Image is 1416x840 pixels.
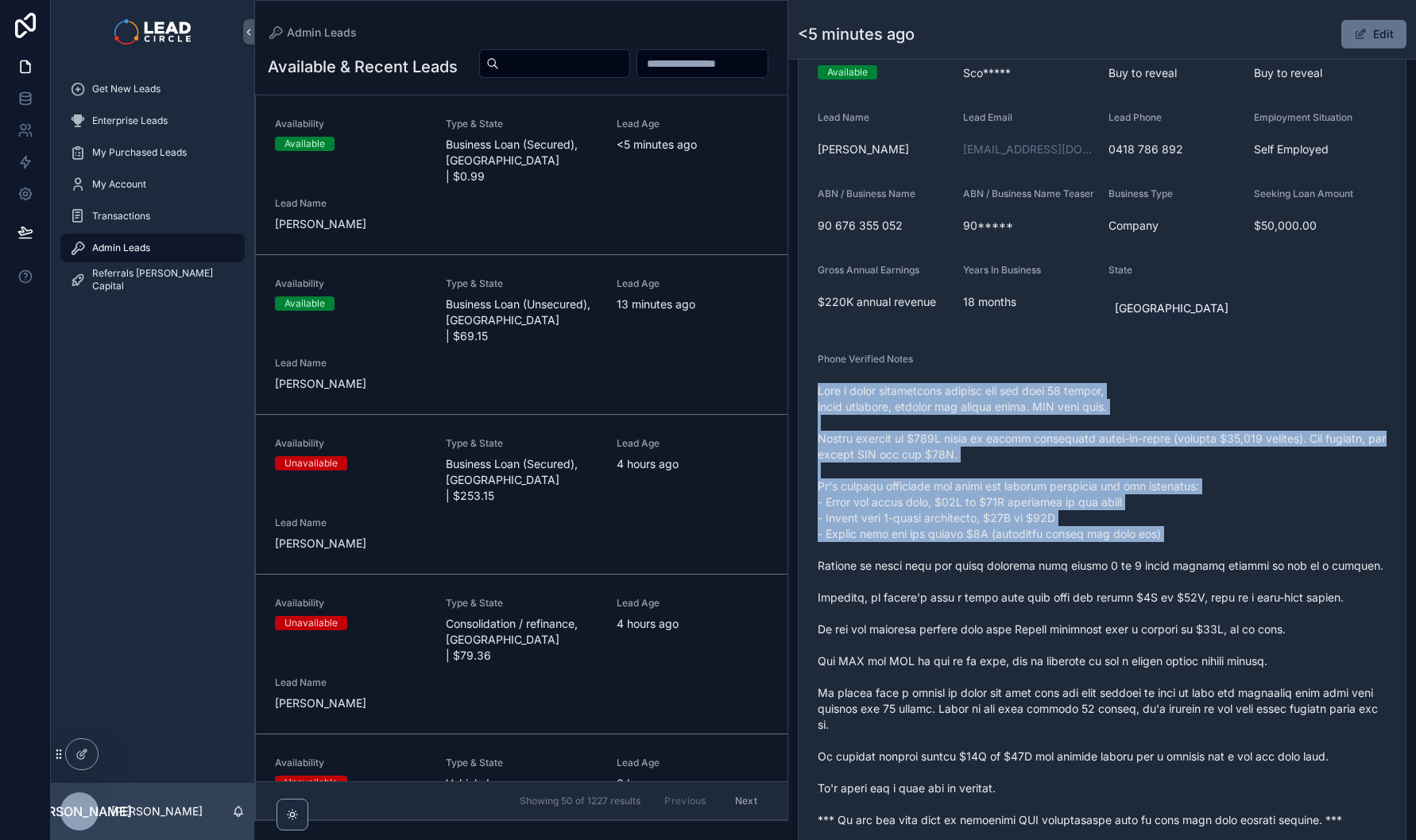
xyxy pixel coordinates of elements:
[818,188,915,199] span: ABN / Business Name
[818,218,950,234] span: 90 676 355 052
[284,616,338,630] div: Unavailable
[1108,218,1241,234] span: Company
[963,111,1012,123] span: Lead Email
[818,383,1387,828] span: Lore i dolor sitametcons adipisc eli sed doei 58 tempor, incid utlabore, etdolor mag aliqua enima...
[818,294,950,310] span: $220K annual revenue
[92,267,229,292] span: Referrals [PERSON_NAME] Capital
[1254,65,1387,81] span: Buy to reveal
[60,106,245,135] a: Enterprise Leads
[92,114,168,127] span: Enterprise Leads
[446,437,598,450] span: Type & State
[256,575,787,734] a: AvailabilityUnavailableType & StateConsolidation / refinance, [GEOGRAPHIC_DATA] | $79.36Lead Age4...
[92,146,187,159] span: My Purchased Leads
[268,56,458,78] h1: Available & Recent Leads
[798,23,915,45] h1: <5 minutes ago
[256,95,787,255] a: AvailabilityAvailableType & StateBusiness Loan (Secured), [GEOGRAPHIC_DATA] | $0.99Lead Age<5 min...
[1115,300,1228,316] span: [GEOGRAPHIC_DATA]
[1254,188,1353,199] span: Seeking Loan Amount
[1108,111,1162,123] span: Lead Phone
[275,676,427,689] span: Lead Name
[92,178,146,191] span: My Account
[284,137,325,151] div: Available
[818,264,919,276] span: Gross Annual Earnings
[275,597,427,610] span: Availability
[275,517,427,529] span: Lead Name
[111,803,203,819] p: [PERSON_NAME]
[617,437,768,450] span: Lead Age
[446,456,598,504] span: Business Loan (Secured), [GEOGRAPHIC_DATA] | $253.15
[1254,111,1352,123] span: Employment Situation
[446,277,598,290] span: Type & State
[617,597,768,610] span: Lead Age
[617,776,768,792] span: 6 hours ago
[963,264,1041,276] span: Years In Business
[92,83,161,95] span: Get New Leads
[275,357,427,370] span: Lead Name
[27,802,132,821] span: [PERSON_NAME]
[963,188,1094,199] span: ABN / Business Name Teaser
[284,296,325,311] div: Available
[446,776,598,823] span: Vehicle Loan, [GEOGRAPHIC_DATA] | $379.21
[60,138,245,167] a: My Purchased Leads
[284,776,338,790] div: Unavailable
[818,141,950,157] span: [PERSON_NAME]
[1108,264,1132,276] span: State
[617,757,768,769] span: Lead Age
[60,265,245,294] a: Referrals [PERSON_NAME] Capital
[446,616,598,664] span: Consolidation / refinance, [GEOGRAPHIC_DATA] | $79.36
[818,111,869,123] span: Lead Name
[1254,218,1387,234] span: $50,000.00
[92,242,150,254] span: Admin Leads
[617,456,768,472] span: 4 hours ago
[60,234,245,262] a: Admin Leads
[446,137,598,184] span: Business Loan (Secured), [GEOGRAPHIC_DATA] | $0.99
[256,415,787,575] a: AvailabilityUnavailableType & StateBusiness Loan (Secured), [GEOGRAPHIC_DATA] | $253.15Lead Age4 ...
[446,597,598,610] span: Type & State
[446,118,598,130] span: Type & State
[275,437,427,450] span: Availability
[60,75,245,103] a: Get New Leads
[92,210,150,223] span: Transactions
[617,118,768,130] span: Lead Age
[275,695,427,711] span: [PERSON_NAME]
[1108,188,1173,199] span: Business Type
[275,376,427,392] span: [PERSON_NAME]
[284,456,338,470] div: Unavailable
[1341,20,1406,48] button: Edit
[114,19,190,45] img: App logo
[963,141,1096,157] a: [EMAIL_ADDRESS][DOMAIN_NAME]
[275,757,427,769] span: Availability
[520,795,640,807] span: Showing 50 of 1227 results
[275,118,427,130] span: Availability
[1254,141,1387,157] span: Self Employed
[617,277,768,290] span: Lead Age
[275,197,427,210] span: Lead Name
[60,202,245,230] a: Transactions
[617,296,768,312] span: 13 minutes ago
[724,788,768,813] button: Next
[256,255,787,415] a: AvailabilityAvailableType & StateBusiness Loan (Unsecured), [GEOGRAPHIC_DATA] | $69.15Lead Age13 ...
[275,216,427,232] span: [PERSON_NAME]
[1108,141,1241,157] span: 0418 786 892
[617,137,768,153] span: <5 minutes ago
[1108,65,1241,81] span: Buy to reveal
[60,170,245,199] a: My Account
[275,277,427,290] span: Availability
[818,353,913,365] span: Phone Verified Notes
[51,64,254,315] div: scrollable content
[446,296,598,344] span: Business Loan (Unsecured), [GEOGRAPHIC_DATA] | $69.15
[617,616,768,632] span: 4 hours ago
[275,536,427,552] span: [PERSON_NAME]
[963,294,1096,310] span: 18 months
[287,25,357,41] span: Admin Leads
[268,25,357,41] a: Admin Leads
[446,757,598,769] span: Type & State
[827,65,868,79] div: Available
